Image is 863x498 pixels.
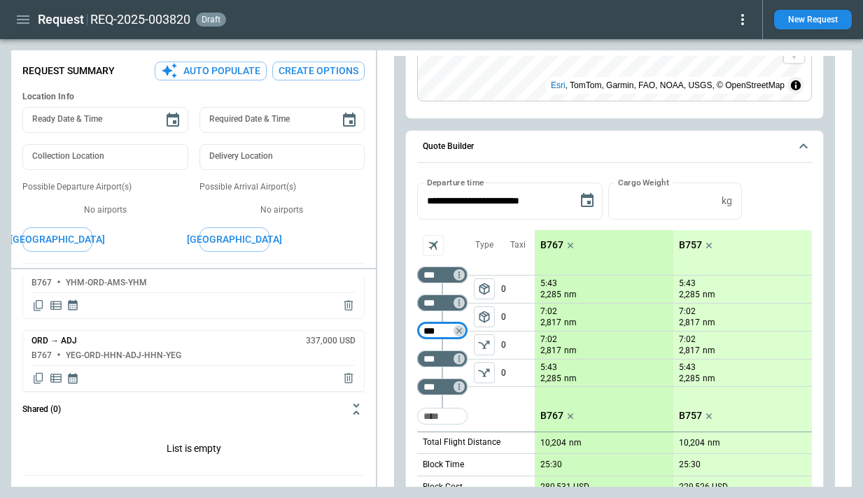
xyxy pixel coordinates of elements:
[417,266,468,283] div: Not found
[22,65,115,77] p: Request Summary
[474,334,495,355] button: left aligned
[474,334,495,355] span: Type of sector
[540,289,561,301] p: 2,285
[155,62,267,80] button: Auto Populate
[475,239,493,251] p: Type
[423,481,463,493] p: Block Cost
[540,373,561,385] p: 2,285
[679,373,700,385] p: 2,285
[474,278,495,299] span: Type of sector
[540,317,561,329] p: 2,817
[22,227,92,252] button: [GEOGRAPHIC_DATA]
[703,373,715,385] p: nm
[66,351,181,360] h6: YEG-ORD-HHN-ADJ-HHN-YEG
[477,282,491,296] span: package_2
[501,276,535,303] p: 0
[569,437,582,449] p: nm
[540,345,561,357] p: 2,817
[722,195,732,207] p: kg
[540,239,563,251] p: B767
[335,106,363,134] button: Choose date
[540,306,557,317] p: 7:02
[477,310,491,324] span: package_2
[708,437,720,449] p: nm
[501,332,535,359] p: 0
[474,362,495,383] span: Type of sector
[474,362,495,383] button: left aligned
[22,392,365,426] button: Shared (0)
[66,278,147,287] h6: YHM-ORD-AMS-YHM
[703,317,715,329] p: nm
[540,482,589,492] p: 280,531 USD
[31,278,52,287] h6: B767
[417,350,468,367] div: Not found
[417,131,812,163] button: Quote Builder
[199,15,223,24] span: draft
[417,294,468,311] div: Not found
[31,299,45,313] span: Copy quote content
[423,235,444,256] span: Aircraft selection
[540,278,557,289] p: 5:43
[427,176,484,188] label: Departure time
[540,460,562,470] p: 25:30
[501,360,535,386] p: 0
[417,378,468,395] div: Not found
[423,459,464,471] p: Block Time
[474,306,495,327] button: left aligned
[679,239,702,251] p: B757
[703,289,715,301] p: nm
[679,306,696,317] p: 7:02
[551,80,566,90] a: Esri
[90,11,190,28] h2: REQ-2025-003820
[679,362,696,373] p: 5:43
[679,345,700,357] p: 2,817
[564,345,577,357] p: nm
[159,106,187,134] button: Choose date
[66,299,79,313] span: Display quote schedule
[618,176,669,188] label: Cargo Weight
[564,373,577,385] p: nm
[540,410,563,422] p: B767
[540,362,557,373] p: 5:43
[679,289,700,301] p: 2,285
[31,336,77,346] h6: ORD → ADJ
[474,306,495,327] span: Type of sector
[474,278,495,299] button: left aligned
[540,334,557,345] p: 7:02
[342,299,356,313] span: Delete quote
[540,438,566,448] p: 10,204
[66,371,79,385] span: Display quote schedule
[22,92,365,102] h6: Location Info
[31,351,52,360] h6: B767
[679,410,702,422] p: B757
[551,78,785,92] div: , TomTom, Garmin, FAO, NOAA, USGS, © OpenStreetMap
[49,299,63,313] span: Display detailed quote content
[31,371,45,385] span: Copy quote content
[564,289,577,301] p: nm
[787,77,804,94] summary: Toggle attribution
[342,371,356,385] span: Delete quote
[679,482,728,492] p: 229,526 USD
[501,304,535,331] p: 0
[272,62,365,80] button: Create Options
[423,142,474,151] h6: Quote Builder
[679,460,701,470] p: 25:30
[774,10,852,29] button: New Request
[417,322,468,339] div: Not found
[22,426,365,475] p: List is empty
[679,278,696,289] p: 5:43
[22,405,61,414] h6: Shared (0)
[417,408,468,425] div: Too short
[703,345,715,357] p: nm
[199,227,269,252] button: [GEOGRAPHIC_DATA]
[573,187,601,215] button: Choose date, selected date is Sep 15, 2025
[49,371,63,385] span: Display detailed quote content
[22,181,188,193] p: Possible Departure Airport(s)
[22,204,188,216] p: No airports
[564,317,577,329] p: nm
[679,334,696,345] p: 7:02
[199,204,365,216] p: No airports
[306,336,356,346] h6: 337,000 USD
[38,11,84,28] h1: Request
[199,181,365,193] p: Possible Arrival Airport(s)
